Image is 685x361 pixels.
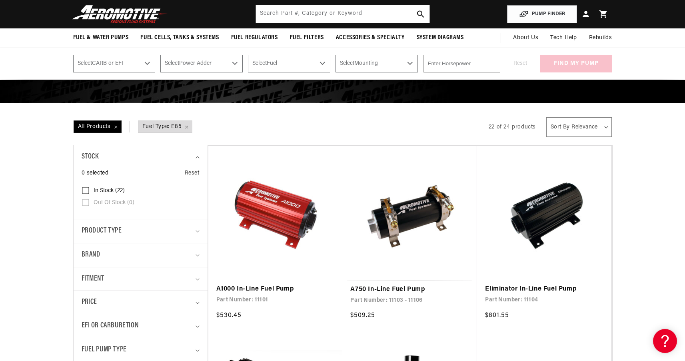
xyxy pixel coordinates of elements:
[138,121,192,133] span: Fuel Type: E85
[216,284,335,295] a: A1000 In-Line Fuel Pump
[417,34,464,42] span: System Diagrams
[485,284,603,295] a: Eliminator In-Line Fuel Pump
[544,28,583,48] summary: Tech Help
[138,121,193,133] a: Fuel Type: E85
[73,34,129,42] span: Fuel & Water Pumps
[513,35,538,41] span: About Us
[82,225,122,237] span: Product type
[82,291,200,314] summary: Price
[73,121,138,133] a: All Products
[160,55,243,72] select: Power Adder
[411,28,470,47] summary: System Diagrams
[82,297,97,308] span: Price
[70,5,170,24] img: Aeromotive
[507,5,577,23] button: PUMP FINDER
[412,5,429,23] button: search button
[82,219,200,243] summary: Product type (0 selected)
[185,169,200,178] a: Reset
[225,28,284,47] summary: Fuel Regulators
[330,28,411,47] summary: Accessories & Specialty
[82,151,99,163] span: Stock
[489,124,536,130] span: 22 of 24 products
[67,28,135,47] summary: Fuel & Water Pumps
[82,243,200,267] summary: Brand (0 selected)
[140,34,219,42] span: Fuel Cells, Tanks & Systems
[423,55,500,72] input: Enter Horsepower
[74,121,121,133] span: All Products
[507,28,544,48] a: About Us
[94,199,134,207] span: Out of stock (0)
[336,55,418,72] select: Mounting
[82,273,104,285] span: Fitment
[94,187,125,195] span: In stock (22)
[248,55,330,72] select: Fuel
[82,267,200,291] summary: Fitment (0 selected)
[82,145,200,169] summary: Stock (0 selected)
[256,5,429,23] input: Search by Part Number, Category or Keyword
[82,249,100,261] span: Brand
[134,28,225,47] summary: Fuel Cells, Tanks & Systems
[82,314,200,338] summary: EFI or Carburetion (0 selected)
[82,169,109,178] span: 0 selected
[290,34,324,42] span: Fuel Filters
[350,285,469,295] a: A750 In-Line Fuel Pump
[284,28,330,47] summary: Fuel Filters
[589,34,612,42] span: Rebuilds
[336,34,405,42] span: Accessories & Specialty
[231,34,278,42] span: Fuel Regulators
[73,55,156,72] select: CARB or EFI
[82,320,139,332] span: EFI or Carburetion
[82,344,127,356] span: Fuel Pump Type
[550,34,577,42] span: Tech Help
[583,28,618,48] summary: Rebuilds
